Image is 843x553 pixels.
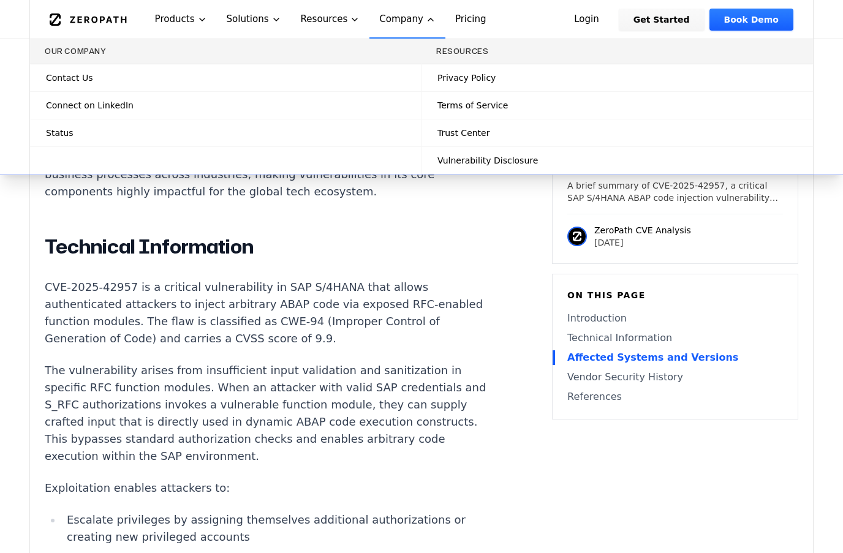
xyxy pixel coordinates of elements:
[46,127,74,139] span: Status
[567,350,783,365] a: Affected Systems and Versions
[46,99,134,111] span: Connect on LinkedIn
[437,154,538,167] span: Vulnerability Disclosure
[559,9,614,31] a: Login
[45,47,406,56] h3: Our Company
[421,92,813,119] a: Terms of Service
[567,227,587,246] img: ZeroPath CVE Analysis
[567,370,783,385] a: Vendor Security History
[421,119,813,146] a: Trust Center
[567,311,783,326] a: Introduction
[45,235,501,259] h2: Technical Information
[45,362,501,465] p: The vulnerability arises from insufficient input validation and sanitization in specific RFC func...
[45,480,501,497] p: Exploitation enables attackers to:
[421,147,813,174] a: Vulnerability Disclosure
[30,92,421,119] a: Connect on LinkedIn
[437,99,508,111] span: Terms of Service
[709,9,793,31] a: Book Demo
[436,47,798,56] h3: Resources
[594,236,691,249] p: [DATE]
[62,511,501,546] li: Escalate privileges by assigning themselves additional authorizations or creating new privileged ...
[421,64,813,91] a: Privacy Policy
[567,389,783,404] a: References
[45,279,501,347] p: CVE-2025-42957 is a critical vulnerability in SAP S/4HANA that allows authenticated attackers to ...
[567,331,783,345] a: Technical Information
[567,289,783,301] h6: On this page
[30,119,421,146] a: Status
[619,9,705,31] a: Get Started
[46,72,93,84] span: Contact Us
[30,64,421,91] a: Contact Us
[567,179,783,204] p: A brief summary of CVE-2025-42957, a critical SAP S/4HANA ABAP code injection vulnerability via R...
[594,224,691,236] p: ZeroPath CVE Analysis
[437,72,496,84] span: Privacy Policy
[437,127,490,139] span: Trust Center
